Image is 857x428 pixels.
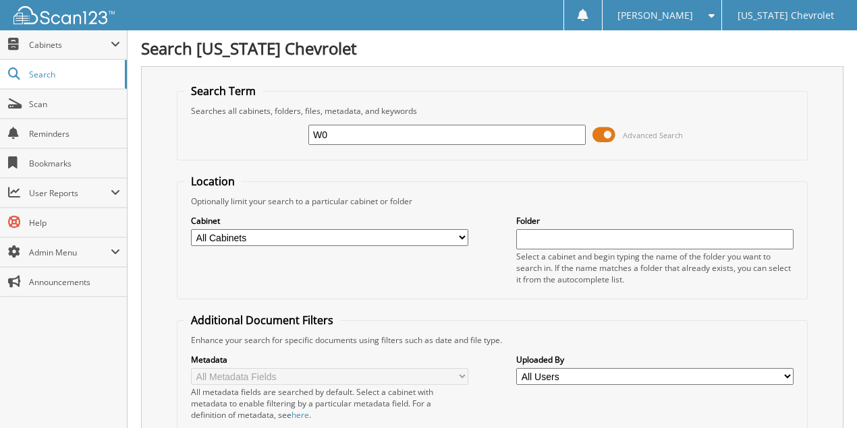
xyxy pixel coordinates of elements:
div: All metadata fields are searched by default. Select a cabinet with metadata to enable filtering b... [191,386,468,421]
a: here [292,409,309,421]
span: [PERSON_NAME] [617,11,693,20]
span: Advanced Search [623,130,683,140]
div: Enhance your search for specific documents using filters such as date and file type. [184,334,800,346]
div: Select a cabinet and begin typing the name of the folder you want to search in. If the name match... [516,251,794,285]
label: Metadata [191,354,468,365]
span: Announcements [29,276,120,288]
span: Scan [29,98,120,110]
label: Cabinet [191,215,468,226]
h1: Search [US_STATE] Chevrolet [141,37,844,59]
span: Bookmarks [29,158,120,169]
div: Searches all cabinets, folders, files, metadata, and keywords [184,105,800,117]
span: User Reports [29,187,111,199]
span: Help [29,217,120,228]
img: scan123-logo-white.svg [13,6,115,24]
span: [US_STATE] Chevrolet [738,11,834,20]
legend: Search Term [184,84,262,98]
legend: Additional Document Filters [184,313,340,328]
legend: Location [184,174,242,189]
span: Cabinets [29,39,111,51]
div: Optionally limit your search to a particular cabinet or folder [184,195,800,207]
iframe: Chat Widget [790,363,857,428]
span: Admin Menu [29,247,111,258]
span: Reminders [29,128,120,140]
label: Folder [516,215,794,226]
label: Uploaded By [516,354,794,365]
span: Search [29,69,118,80]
